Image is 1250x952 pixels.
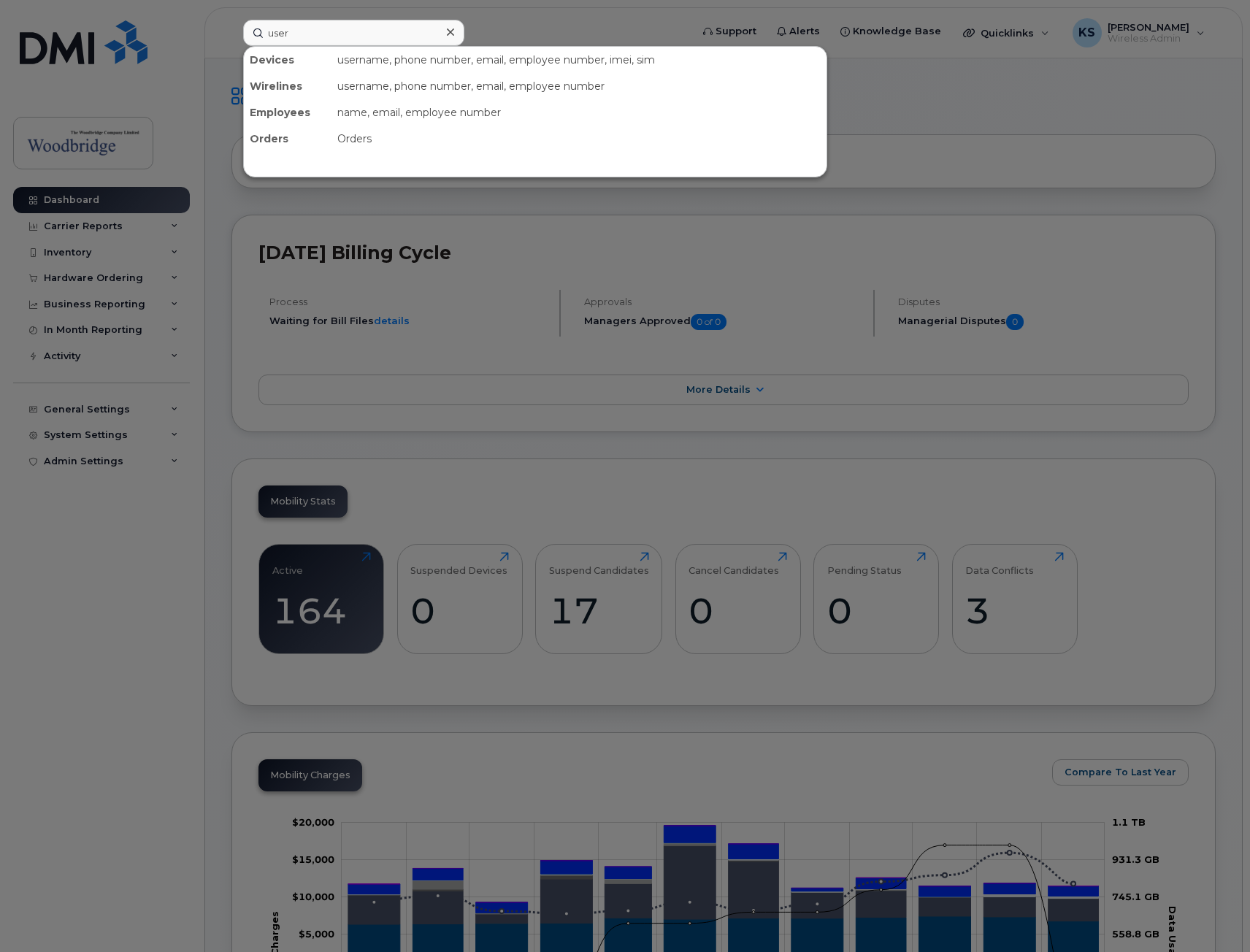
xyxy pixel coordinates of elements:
div: username, phone number, email, employee number, imei, sim [331,47,827,73]
div: name, email, employee number [331,99,827,126]
div: Employees [244,99,331,126]
div: Orders [244,126,331,152]
div: Orders [331,126,827,152]
div: Devices [244,47,331,73]
div: username, phone number, email, employee number [331,73,827,99]
div: Wirelines [244,73,331,99]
